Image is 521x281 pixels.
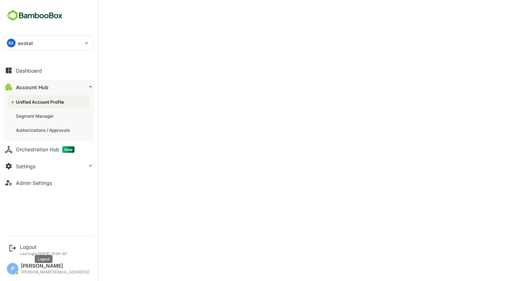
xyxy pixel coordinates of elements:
button: Orchestration HubNew [4,142,94,157]
div: [PERSON_NAME][EMAIL_ADDRESS] [21,270,89,274]
p: Last login: [DATE] 15:04 IST [20,251,68,256]
img: BambooboxFullLogoMark.5f36c76dfaba33ec1ec1367b70bb1252.svg [4,9,65,22]
button: Dashboard [4,63,94,78]
div: Settings [16,163,35,169]
button: Settings [4,159,94,173]
div: Unified Account Profile [16,99,65,105]
div: P [7,263,18,274]
div: EXexotel [4,36,94,50]
button: Admin Settings [4,176,94,190]
span: New [62,146,75,153]
div: [PERSON_NAME] [21,263,89,269]
button: Account Hub [4,80,94,94]
p: exotel [18,39,33,47]
div: Segment Manager [16,113,55,119]
div: Orchestration Hub [16,146,75,153]
div: Admin Settings [16,180,52,186]
div: EX [7,39,16,47]
div: Logout [20,244,68,250]
div: Dashboard [16,68,42,74]
div: Authorizations / Approvals [16,127,71,133]
div: Account Hub [16,84,48,90]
